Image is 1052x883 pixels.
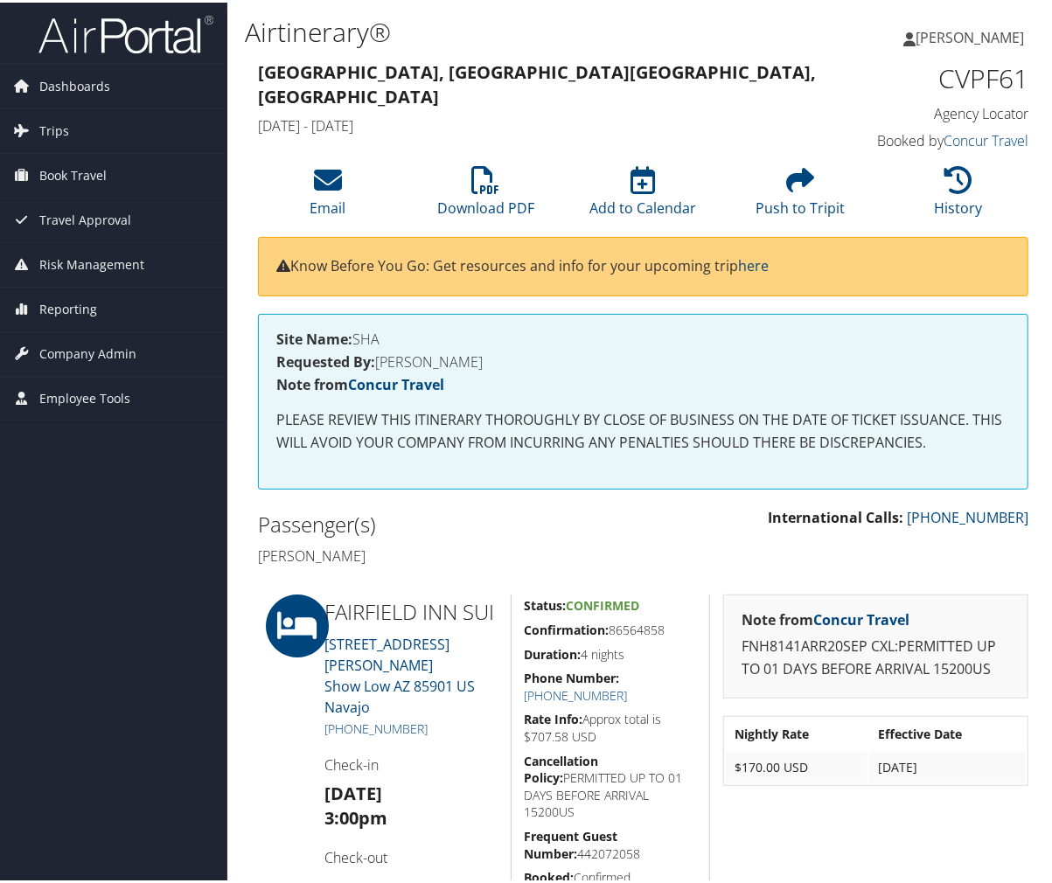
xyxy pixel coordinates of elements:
[738,254,769,273] a: here
[324,718,428,734] a: [PHONE_NUMBER]
[39,107,69,150] span: Trips
[525,825,618,859] strong: Frequent Guest Number:
[258,507,631,537] h2: Passenger(s)
[903,9,1042,61] a: [PERSON_NAME]
[742,633,1010,678] p: FNH8141ARR20SEP CXL:PERMITTED UP TO 01 DAYS BEFORE ARRIVAL 15200US
[916,25,1024,45] span: [PERSON_NAME]
[855,58,1028,94] h1: CVPF61
[525,685,628,701] a: [PHONE_NUMBER]
[39,285,97,329] span: Reporting
[258,114,829,133] h4: [DATE] - [DATE]
[276,253,1010,275] p: Know Before You Go: Get resources and info for your upcoming trip
[768,505,903,525] strong: International Calls:
[726,716,867,747] th: Nightly Rate
[324,632,475,714] a: [STREET_ADDRESS][PERSON_NAME]Show Low AZ 85901 US Navajo
[855,129,1028,148] h4: Booked by
[324,594,498,624] h2: FAIRFIELD INN SUI
[525,750,697,818] h5: PERMITTED UP TO 01 DAYS BEFORE ARRIVAL 15200US
[324,845,498,865] h4: Check-out
[726,749,867,781] td: $170.00 USD
[525,750,599,784] strong: Cancellation Policy:
[525,643,697,661] h5: 4 nights
[525,643,582,660] strong: Duration:
[348,372,444,392] a: Concur Travel
[38,11,213,52] img: airportal-logo.png
[276,407,1010,451] p: PLEASE REVIEW THIS ITINERARY THOROUGHLY BY CLOSE OF BUSINESS ON THE DATE OF TICKET ISSUANCE. THIS...
[525,667,620,684] strong: Phone Number:
[276,372,444,392] strong: Note from
[276,330,1010,344] h4: SHA
[567,594,640,611] span: Confirmed
[525,866,575,883] strong: Booked:
[869,716,1026,747] th: Effective Date
[39,240,144,284] span: Risk Management
[276,352,1010,366] h4: [PERSON_NAME]
[589,173,696,215] a: Add to Calendar
[324,753,498,772] h4: Check-in
[855,101,1028,121] h4: Agency Locator
[39,330,136,373] span: Company Admin
[437,173,534,215] a: Download PDF
[934,173,982,215] a: History
[907,505,1028,525] a: [PHONE_NUMBER]
[813,608,909,627] a: Concur Travel
[525,708,583,725] strong: Rate Info:
[869,749,1026,781] td: [DATE]
[276,327,352,346] strong: Site Name:
[324,803,387,827] strong: 3:00pm
[324,779,382,803] strong: [DATE]
[276,350,375,369] strong: Requested By:
[525,708,697,742] h5: Approx total is $707.58 USD
[525,594,567,611] strong: Status:
[525,619,697,636] h5: 86564858
[39,196,131,240] span: Travel Approval
[39,374,130,418] span: Employee Tools
[525,619,610,636] strong: Confirmation:
[39,151,107,195] span: Book Travel
[742,608,909,627] strong: Note from
[756,173,846,215] a: Push to Tripit
[258,544,631,563] h4: [PERSON_NAME]
[525,825,697,859] h5: 442072058
[39,62,110,106] span: Dashboards
[944,129,1028,148] a: Concur Travel
[245,11,776,48] h1: Airtinerary®
[258,58,816,106] strong: [GEOGRAPHIC_DATA], [GEOGRAPHIC_DATA] [GEOGRAPHIC_DATA], [GEOGRAPHIC_DATA]
[310,173,346,215] a: Email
